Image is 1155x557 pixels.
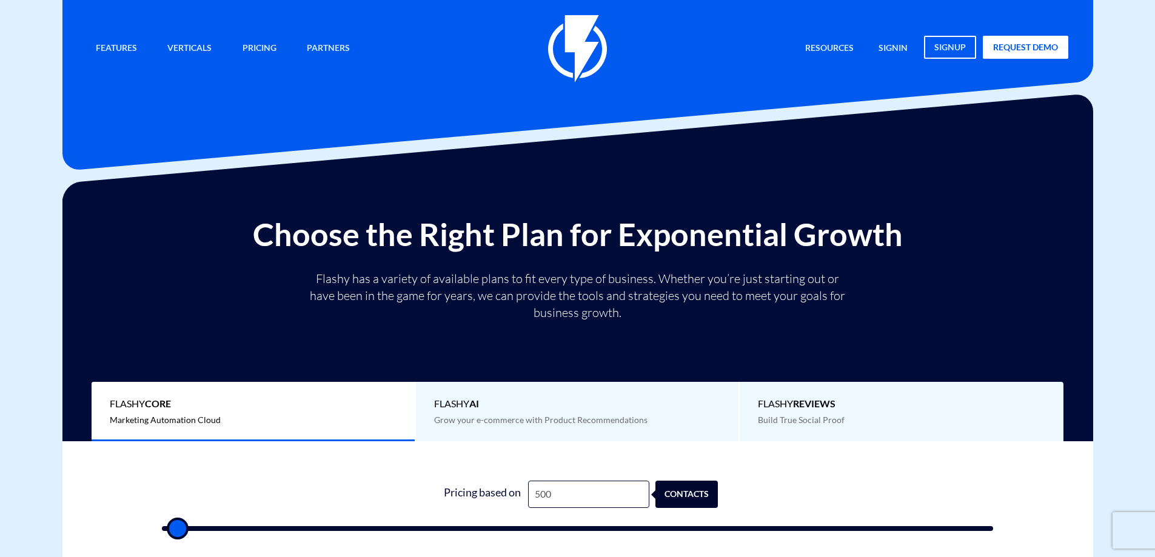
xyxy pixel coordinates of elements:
span: Marketing Automation Cloud [110,415,221,425]
b: AI [469,398,479,409]
p: Flashy has a variety of available plans to fit every type of business. Whether you’re just starti... [305,270,851,321]
b: REVIEWS [793,398,835,409]
a: Features [87,36,146,62]
a: signin [869,36,917,62]
span: Grow your e-commerce with Product Recommendations [434,415,648,425]
h2: Choose the Right Plan for Exponential Growth [72,217,1084,252]
a: Verticals [158,36,221,62]
a: request demo [983,36,1068,59]
div: contacts [661,481,724,508]
div: Pricing based on [437,481,528,508]
a: Partners [298,36,359,62]
a: Resources [796,36,863,62]
span: Flashy [110,397,397,411]
b: Core [145,398,171,409]
span: Build True Social Proof [758,415,845,425]
span: Flashy [434,397,721,411]
a: Pricing [233,36,286,62]
span: Flashy [758,397,1045,411]
a: signup [924,36,976,59]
